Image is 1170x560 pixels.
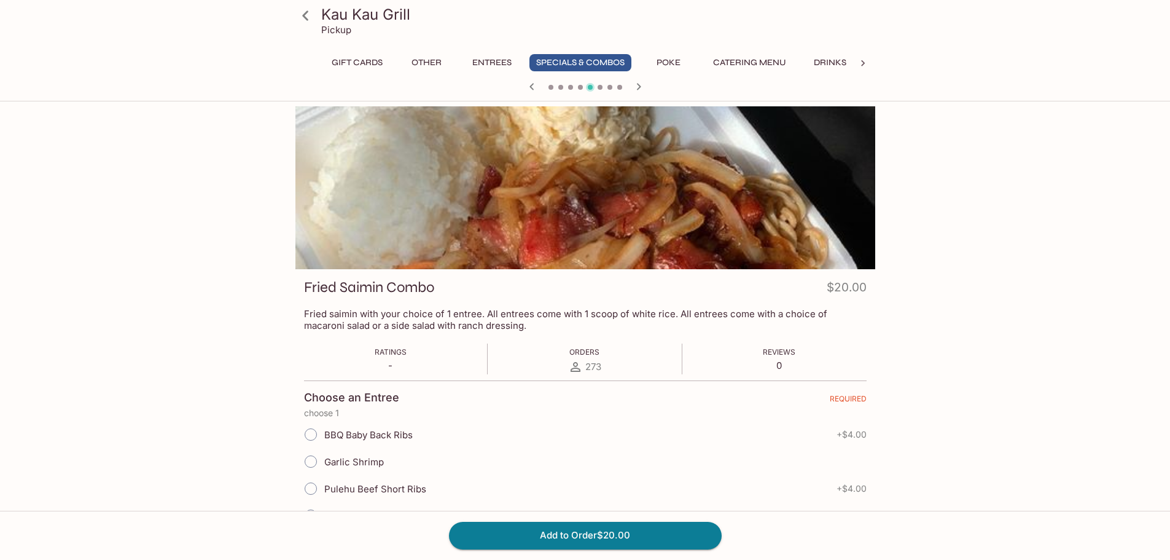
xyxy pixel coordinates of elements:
[375,347,407,357] span: Ratings
[837,484,867,494] span: + $4.00
[585,361,601,373] span: 273
[304,278,434,297] h3: Fried Saimin Combo
[324,483,426,495] span: Pulehu Beef Short Ribs
[763,360,795,371] p: 0
[321,5,870,24] h3: Kau Kau Grill
[763,347,795,357] span: Reviews
[325,54,389,71] button: Gift Cards
[304,408,867,418] p: choose 1
[837,430,867,440] span: + $4.00
[399,54,454,71] button: Other
[706,54,793,71] button: Catering Menu
[529,54,631,71] button: Specials & Combos
[324,510,384,522] span: Smoked Meat
[464,54,520,71] button: Entrees
[803,54,858,71] button: Drinks
[449,522,722,549] button: Add to Order$20.00
[569,347,599,357] span: Orders
[324,456,384,468] span: Garlic Shrimp
[324,429,413,441] span: BBQ Baby Back Ribs
[641,54,696,71] button: Poke
[295,106,875,269] div: Fried Saimin Combo
[375,360,407,371] p: -
[321,24,351,36] p: Pickup
[304,308,867,331] p: Fried saimin with your choice of 1 entree. All entrees come with 1 scoop of white rice. All entre...
[304,391,399,404] h4: Choose an Entree
[830,394,867,408] span: REQUIRED
[827,278,867,302] h4: $20.00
